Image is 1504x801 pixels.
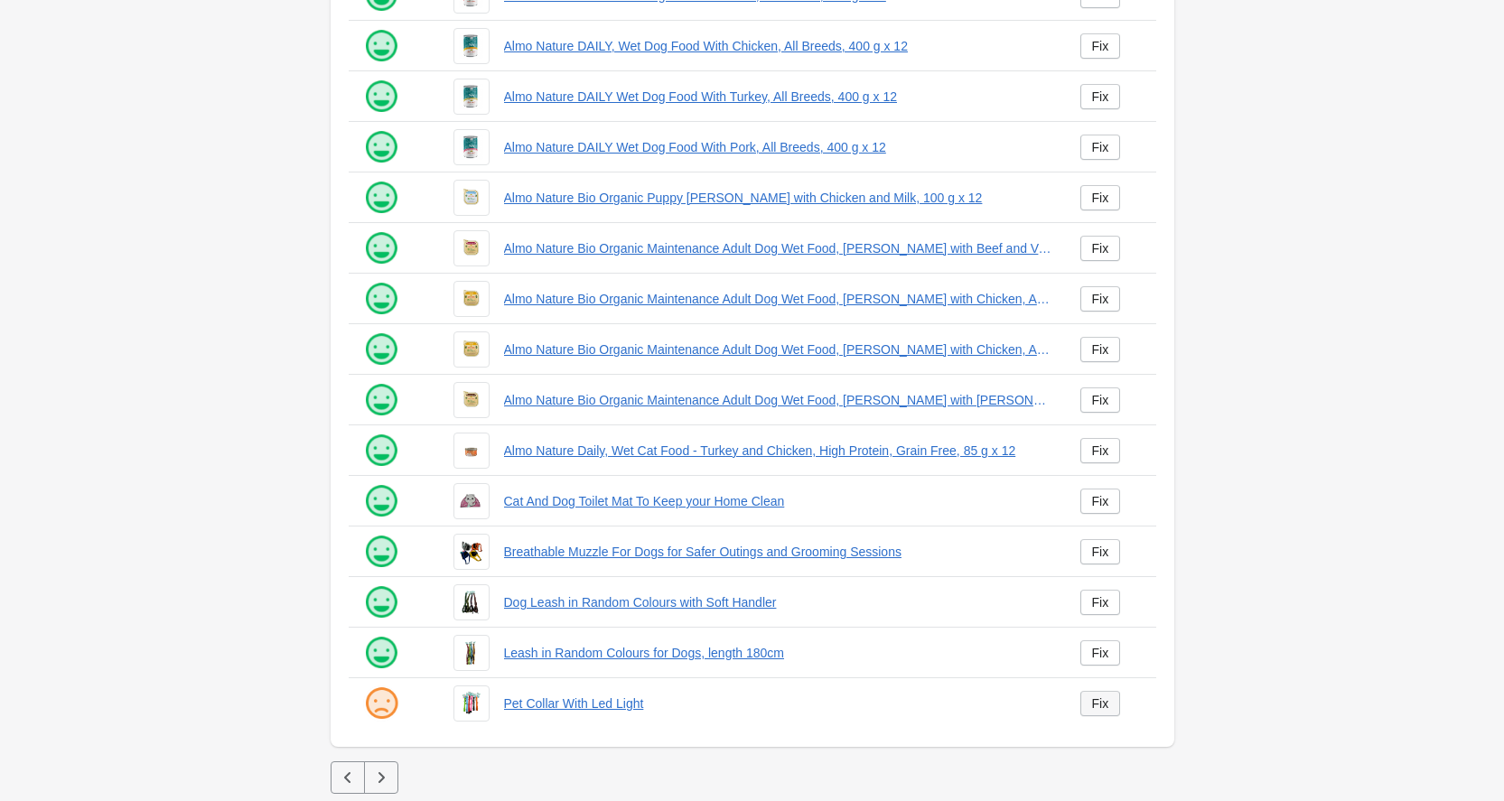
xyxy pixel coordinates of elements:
[1092,393,1109,407] div: Fix
[504,694,1051,713] a: Pet Collar With Led Light
[363,129,399,165] img: happy.png
[1080,590,1121,615] a: Fix
[1092,89,1109,104] div: Fix
[363,79,399,115] img: happy.png
[363,584,399,620] img: happy.png
[1080,33,1121,59] a: Fix
[1080,84,1121,109] a: Fix
[1080,236,1121,261] a: Fix
[1080,691,1121,716] a: Fix
[1092,646,1109,660] div: Fix
[504,391,1051,409] a: Almo Nature Bio Organic Maintenance Adult Dog Wet Food, [PERSON_NAME] with [PERSON_NAME] and Vege...
[504,442,1051,460] a: Almo Nature Daily, Wet Cat Food - Turkey and Chicken, High Protein, Grain Free, 85 g x 12
[504,340,1051,359] a: Almo Nature Bio Organic Maintenance Adult Dog Wet Food, [PERSON_NAME] with Chicken, All Breeds, 1...
[363,483,399,519] img: happy.png
[1080,337,1121,362] a: Fix
[504,88,1051,106] a: Almo Nature DAILY Wet Dog Food With Turkey, All Breeds, 400 g x 12
[363,331,399,368] img: happy.png
[1092,696,1109,711] div: Fix
[504,189,1051,207] a: Almo Nature Bio Organic Puppy [PERSON_NAME] with Chicken and Milk, 100 g x 12
[363,180,399,216] img: happy.png
[363,433,399,469] img: happy.png
[1092,241,1109,256] div: Fix
[1092,292,1109,306] div: Fix
[363,28,399,64] img: happy.png
[504,138,1051,156] a: Almo Nature DAILY Wet Dog Food With Pork, All Breeds, 400 g x 12
[1080,286,1121,312] a: Fix
[1092,191,1109,205] div: Fix
[1092,443,1109,458] div: Fix
[363,230,399,266] img: happy.png
[1080,438,1121,463] a: Fix
[1080,387,1121,413] a: Fix
[363,281,399,317] img: happy.png
[1092,595,1109,610] div: Fix
[504,492,1051,510] a: Cat And Dog Toilet Mat To Keep your Home Clean
[1080,489,1121,514] a: Fix
[363,534,399,570] img: happy.png
[363,685,399,722] img: sad.png
[1092,39,1109,53] div: Fix
[504,290,1051,308] a: Almo Nature Bio Organic Maintenance Adult Dog Wet Food, [PERSON_NAME] with Chicken, All Breeds, 3...
[1080,135,1121,160] a: Fix
[1092,140,1109,154] div: Fix
[363,635,399,671] img: happy.png
[1092,342,1109,357] div: Fix
[504,37,1051,55] a: Almo Nature DAILY, Wet Dog Food With Chicken, All Breeds, 400 g x 12
[1080,185,1121,210] a: Fix
[1080,539,1121,564] a: Fix
[1092,545,1109,559] div: Fix
[504,543,1051,561] a: Breathable Muzzle For Dogs for Safer Outings and Grooming Sessions
[504,239,1051,257] a: Almo Nature Bio Organic Maintenance Adult Dog Wet Food, [PERSON_NAME] with Beef and Vegetables, A...
[363,382,399,418] img: happy.png
[1092,494,1109,508] div: Fix
[1080,640,1121,666] a: Fix
[504,644,1051,662] a: Leash in Random Colours for Dogs, length 180cm
[504,593,1051,611] a: Dog Leash in Random Colours with Soft Handler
